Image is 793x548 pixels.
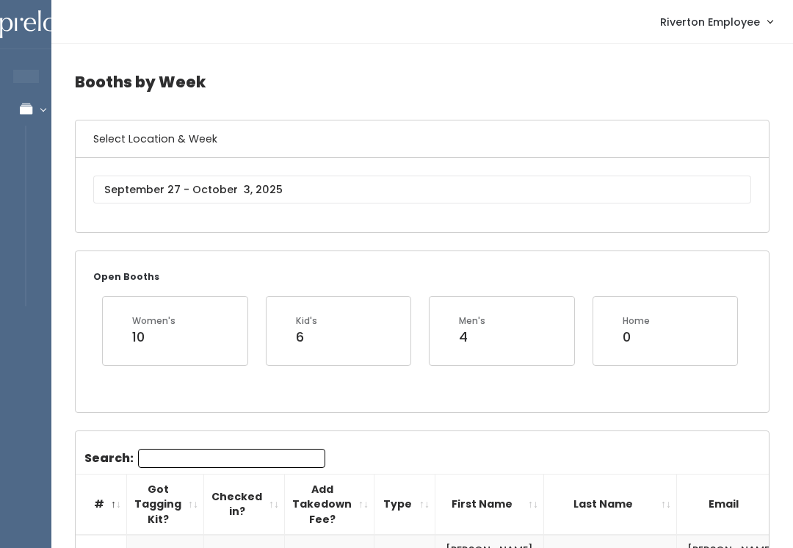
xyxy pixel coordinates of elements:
span: Riverton Employee [660,14,760,30]
th: #: activate to sort column descending [76,474,127,535]
div: 0 [623,328,650,347]
th: Type: activate to sort column ascending [374,474,435,535]
a: Riverton Employee [645,6,787,37]
div: Home [623,314,650,328]
th: Add Takedown Fee?: activate to sort column ascending [285,474,374,535]
div: 6 [296,328,317,347]
th: Email: activate to sort column ascending [677,474,786,535]
small: Open Booths [93,270,159,283]
th: First Name: activate to sort column ascending [435,474,544,535]
div: 4 [459,328,485,347]
input: Search: [138,449,325,468]
h4: Booths by Week [75,62,770,102]
div: 10 [132,328,175,347]
th: Got Tagging Kit?: activate to sort column ascending [127,474,204,535]
th: Last Name: activate to sort column ascending [544,474,677,535]
div: Women's [132,314,175,328]
label: Search: [84,449,325,468]
div: Kid's [296,314,317,328]
input: September 27 - October 3, 2025 [93,176,751,203]
div: Men's [459,314,485,328]
h6: Select Location & Week [76,120,769,158]
th: Checked in?: activate to sort column ascending [204,474,285,535]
